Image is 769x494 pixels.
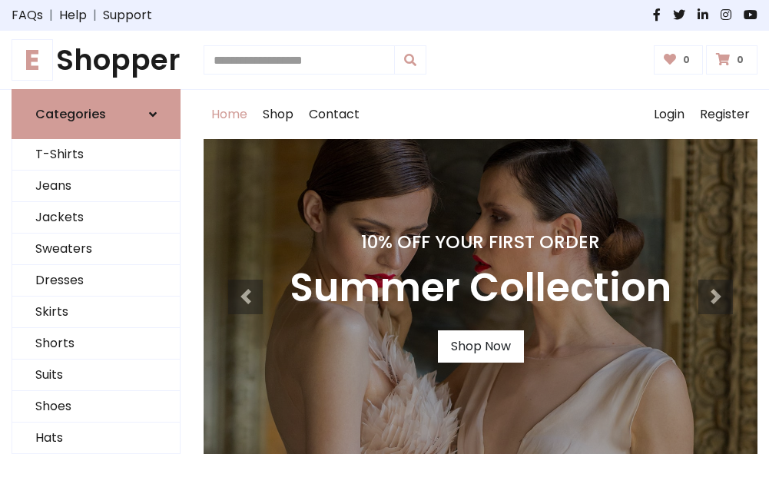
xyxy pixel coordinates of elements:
a: Skirts [12,297,180,328]
a: Home [204,90,255,139]
a: Jackets [12,202,180,234]
a: T-Shirts [12,139,180,171]
a: EShopper [12,43,181,77]
a: Hats [12,423,180,454]
a: Contact [301,90,367,139]
span: E [12,39,53,81]
a: Shoes [12,391,180,423]
a: Shop Now [438,330,524,363]
a: 0 [654,45,704,75]
h1: Shopper [12,43,181,77]
a: Register [692,90,757,139]
a: Shorts [12,328,180,360]
a: 0 [706,45,757,75]
span: 0 [679,53,694,67]
a: Support [103,6,152,25]
a: Login [646,90,692,139]
h6: Categories [35,107,106,121]
span: 0 [733,53,747,67]
a: Suits [12,360,180,391]
h3: Summer Collection [290,265,671,312]
a: Help [59,6,87,25]
a: Categories [12,89,181,139]
span: | [87,6,103,25]
a: Dresses [12,265,180,297]
span: | [43,6,59,25]
a: FAQs [12,6,43,25]
a: Jeans [12,171,180,202]
a: Sweaters [12,234,180,265]
a: Shop [255,90,301,139]
h4: 10% Off Your First Order [290,231,671,253]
